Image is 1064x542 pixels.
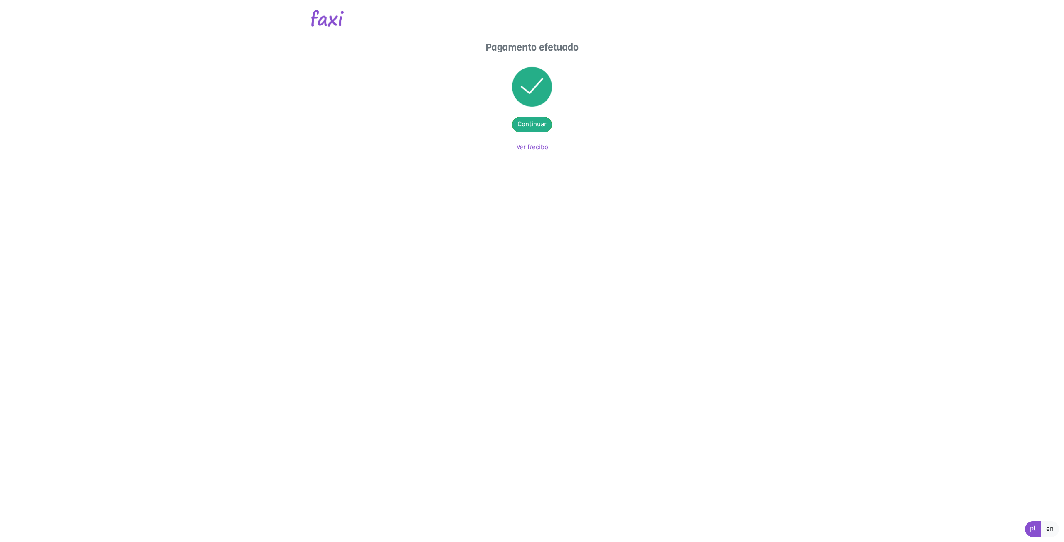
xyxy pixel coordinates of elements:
[512,67,552,107] img: success
[512,117,552,132] a: Continuar
[1025,521,1041,537] a: pt
[516,143,548,152] a: Ver Recibo
[449,42,615,54] h4: Pagamento efetuado
[1041,521,1059,537] a: en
